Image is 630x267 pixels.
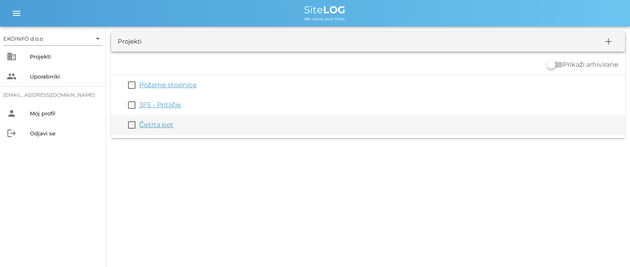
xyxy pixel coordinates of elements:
i: logout [7,128,17,138]
b: LOG [323,4,345,16]
div: Pripomoček za klepet [589,227,630,267]
i: arrow_drop_down [93,34,103,44]
div: Projekti [30,53,99,60]
div: Odjavi se [30,130,99,137]
i: person [7,108,17,118]
i: menu [12,8,22,18]
span: We value your time. [304,16,345,22]
div: Uporabniki [30,73,99,80]
label: Prikaži arhivirane [563,61,618,69]
iframe: Chat Widget [589,227,630,267]
a: 3FS - Pritličje [139,101,181,109]
button: check_box_outline_blank [127,80,137,90]
button: check_box_outline_blank [127,100,137,110]
i: people [7,71,17,81]
a: Požarne stopnice [139,81,197,89]
i: business [7,51,17,61]
span: Site [304,4,345,16]
div: Projekti [118,37,142,47]
a: Četrta pot [139,121,174,129]
i: add [603,37,613,47]
div: EKOINFO d.o.o [3,32,103,45]
div: Moj profil [30,110,99,117]
div: EKOINFO d.o.o [3,35,43,42]
button: check_box_outline_blank [127,120,137,130]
